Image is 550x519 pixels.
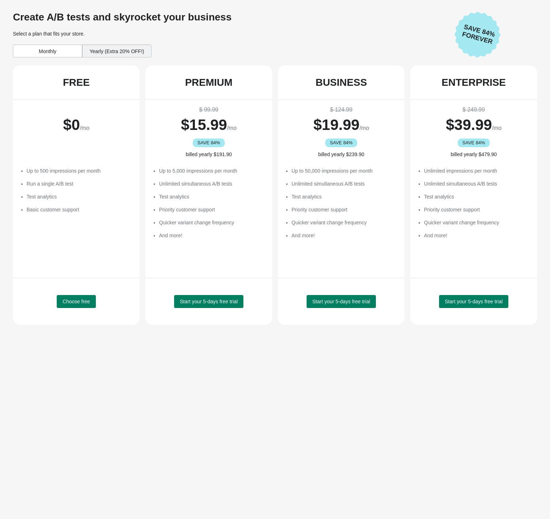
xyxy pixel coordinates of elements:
[316,77,367,88] div: BUSINESS
[159,206,265,213] li: Priority customer support
[458,139,490,147] div: SAVE 84%
[180,299,238,304] span: Start your 5-days free trial
[227,125,237,131] span: /mo
[27,193,132,200] li: Test analytics
[457,22,500,47] span: Save 84% Forever
[13,11,449,23] div: Create A/B tests and skyrocket your business
[424,193,530,200] li: Test analytics
[424,167,530,174] li: Unlimited impressions per month
[57,295,95,308] button: Choose free
[80,125,90,131] span: /mo
[153,106,265,114] div: $ 99.99
[13,45,82,57] div: Monthly
[159,193,265,200] li: Test analytics
[292,206,397,213] li: Priority customer support
[159,232,265,239] li: And more!
[159,167,265,174] li: Up to 5,000 impressions per month
[424,206,530,213] li: Priority customer support
[424,180,530,187] li: Unlimited simultaneous A/B tests
[63,116,80,133] span: $ 0
[13,30,449,37] div: Select a plan that fits your store.
[418,151,530,158] div: billed yearly $479.90
[159,180,265,187] li: Unlimited simultaneous A/B tests
[313,116,359,133] span: $ 19.99
[292,167,397,174] li: Up to 50,000 impressions per month
[174,295,243,308] button: Start your 5-days free trial
[27,167,132,174] li: Up to 500 impressions per month
[193,139,225,147] div: SAVE 84%
[159,219,265,226] li: Quicker variant change frequency
[27,180,132,187] li: Run a single A/B test
[359,125,369,131] span: /mo
[445,299,503,304] span: Start your 5-days free trial
[285,151,397,158] div: billed yearly $239.90
[292,219,397,226] li: Quicker variant change frequency
[63,77,90,88] div: FREE
[424,232,530,239] li: And more!
[312,299,370,304] span: Start your 5-days free trial
[446,116,492,133] span: $ 39.99
[492,125,502,131] span: /mo
[424,219,530,226] li: Quicker variant change frequency
[181,116,227,133] span: $ 15.99
[418,106,530,114] div: $ 249.99
[455,11,500,58] img: Save 84% Forever
[307,295,376,308] button: Start your 5-days free trial
[325,139,357,147] div: SAVE 84%
[185,77,232,88] div: PREMIUM
[292,232,397,239] li: And more!
[442,77,506,88] div: ENTERPRISE
[62,299,90,304] span: Choose free
[153,151,265,158] div: billed yearly $191.90
[285,106,397,114] div: $ 124.99
[7,490,30,512] iframe: chat widget
[292,193,397,200] li: Test analytics
[292,180,397,187] li: Unlimited simultaneous A/B tests
[27,206,132,213] li: Basic customer support
[439,295,508,308] button: Start your 5-days free trial
[82,45,152,57] div: Yearly (Extra 20% OFF!)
